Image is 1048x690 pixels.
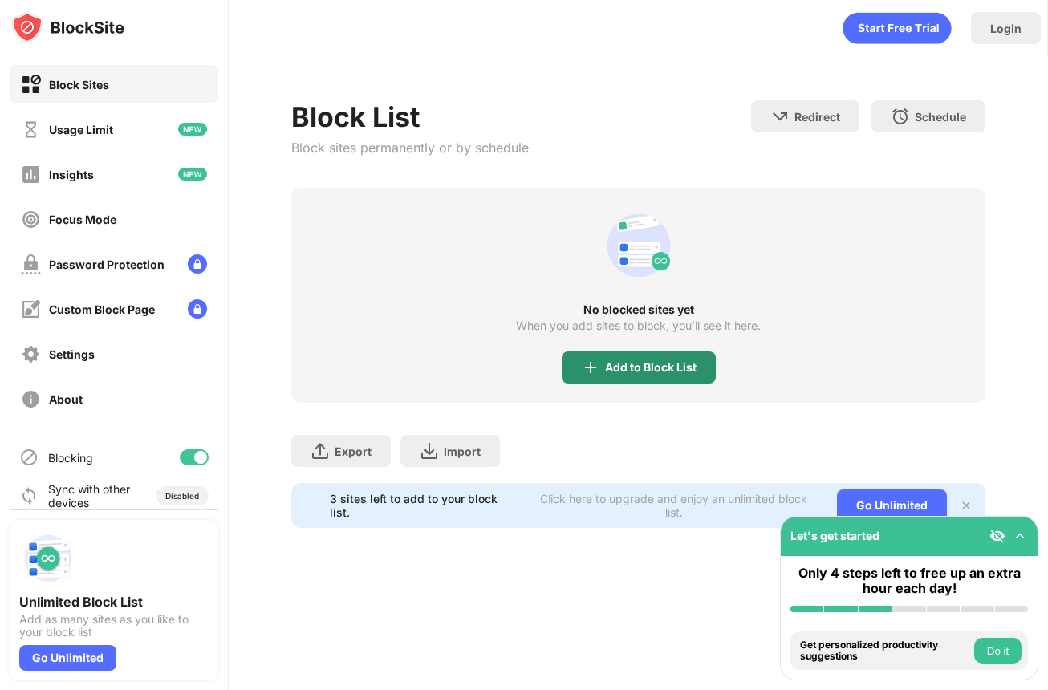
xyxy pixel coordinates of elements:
div: Usage Limit [49,123,113,136]
div: Click here to upgrade and enjoy an unlimited block list. [530,492,818,519]
img: omni-setup-toggle.svg [1012,528,1028,544]
div: Block Sites [49,78,109,91]
div: Add as many sites as you like to your block list [19,613,209,639]
img: x-button.svg [960,499,973,512]
img: insights-off.svg [21,164,41,185]
div: animation [843,12,952,44]
button: Do it [974,638,1022,664]
div: Block List [291,100,529,133]
div: Export [335,444,372,458]
img: blocking-icon.svg [19,448,39,467]
img: lock-menu.svg [188,299,207,319]
img: lock-menu.svg [188,254,207,274]
div: Unlimited Block List [19,594,209,610]
div: Import [444,444,481,458]
div: Only 4 steps left to free up an extra hour each day! [790,566,1028,596]
img: customize-block-page-off.svg [21,299,41,319]
img: focus-off.svg [21,209,41,229]
div: Disabled [165,491,199,501]
div: No blocked sites yet [291,303,985,316]
img: logo-blocksite.svg [11,11,124,43]
div: Password Protection [49,258,165,271]
div: 3 sites left to add to your block list. [330,492,520,519]
div: Custom Block Page [49,302,155,316]
div: Block sites permanently or by schedule [291,140,529,156]
img: block-on.svg [21,75,41,95]
img: about-off.svg [21,389,41,409]
img: push-block-list.svg [19,530,77,587]
div: Go Unlimited [837,489,947,522]
iframe: Sign in with Google Dialog [718,16,1032,305]
div: animation [600,207,677,284]
img: sync-icon.svg [19,486,39,505]
div: Focus Mode [49,213,116,226]
img: eye-not-visible.svg [989,528,1005,544]
div: Get personalized productivity suggestions [800,639,970,663]
img: new-icon.svg [178,168,207,181]
div: Go Unlimited [19,645,116,671]
div: Insights [49,168,94,181]
div: Settings [49,347,95,361]
img: new-icon.svg [178,123,207,136]
img: password-protection-off.svg [21,254,41,274]
div: Sync with other devices [48,482,131,509]
div: Add to Block List [605,361,697,374]
div: Blocking [48,451,93,465]
div: About [49,392,83,406]
div: When you add sites to block, you’ll see it here. [516,319,761,332]
div: Let's get started [790,529,879,542]
img: time-usage-off.svg [21,120,41,140]
img: settings-off.svg [21,344,41,364]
